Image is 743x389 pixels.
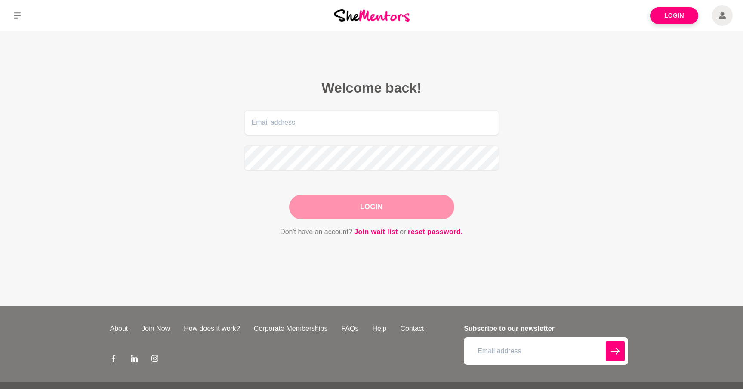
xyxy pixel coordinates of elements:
a: LinkedIn [131,355,138,365]
a: Contact [393,324,431,334]
a: Corporate Memberships [247,324,335,334]
input: Email address [244,110,499,135]
a: About [103,324,135,334]
a: Join wait list [354,226,398,238]
a: Facebook [110,355,117,365]
a: reset password. [408,226,463,238]
input: Email address [464,337,628,365]
a: Help [365,324,393,334]
p: Don't have an account? or [244,226,499,238]
h2: Welcome back! [244,79,499,96]
a: Login [650,7,698,24]
h4: Subscribe to our newsletter [464,324,628,334]
a: How does it work? [177,324,247,334]
a: FAQs [334,324,365,334]
img: She Mentors Logo [334,9,410,21]
a: Join Now [135,324,177,334]
a: Instagram [151,355,158,365]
